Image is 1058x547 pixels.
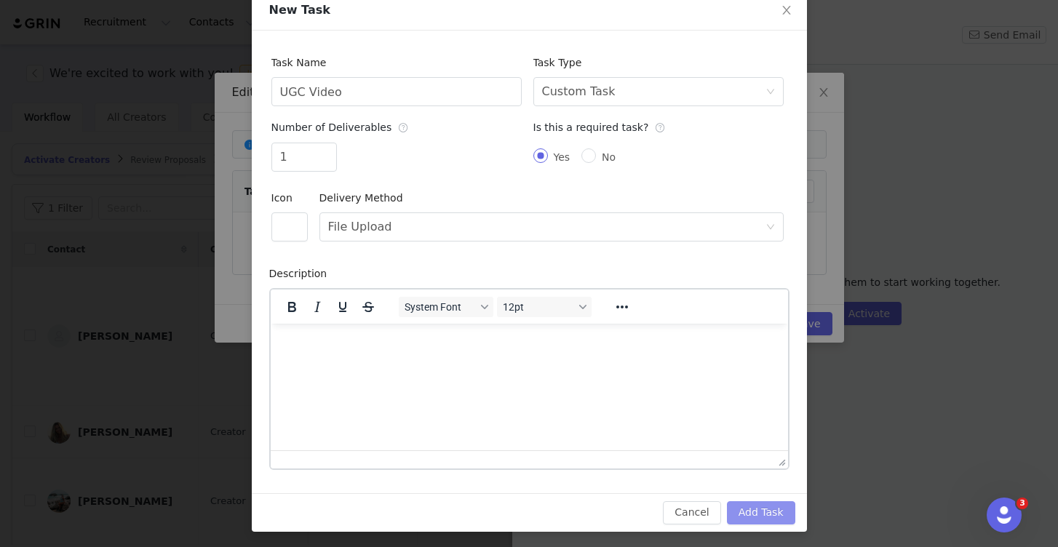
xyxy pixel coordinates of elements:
[781,4,792,16] i: icon: close
[279,297,304,317] button: Bold
[533,121,666,133] span: Is this a required task?
[503,301,574,313] span: 12pt
[596,151,621,163] span: No
[319,192,410,204] label: Delivery Method
[399,297,493,317] button: Fonts
[330,297,355,317] button: Underline
[269,268,335,279] label: Description
[328,213,392,241] div: File Upload
[405,301,476,313] span: System Font
[610,297,635,317] button: Reveal or hide additional toolbar items
[497,297,592,317] button: Font sizes
[271,192,300,204] label: Icon
[727,501,795,524] button: Add Task
[271,121,409,133] span: Number of Deliverables
[773,451,788,468] div: Press the Up and Down arrow keys to resize the editor.
[271,57,334,68] label: Task Name
[356,297,381,317] button: Strikethrough
[542,78,616,105] div: Custom Task
[271,324,788,450] iframe: Rich Text Area
[766,223,775,233] i: icon: down
[305,297,330,317] button: Italic
[663,501,720,524] button: Cancel
[533,57,589,68] label: Task Type
[766,87,775,97] i: icon: down
[269,3,330,17] span: New Task
[1017,498,1028,509] span: 3
[987,498,1022,532] iframe: Intercom live chat
[548,151,576,163] span: Yes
